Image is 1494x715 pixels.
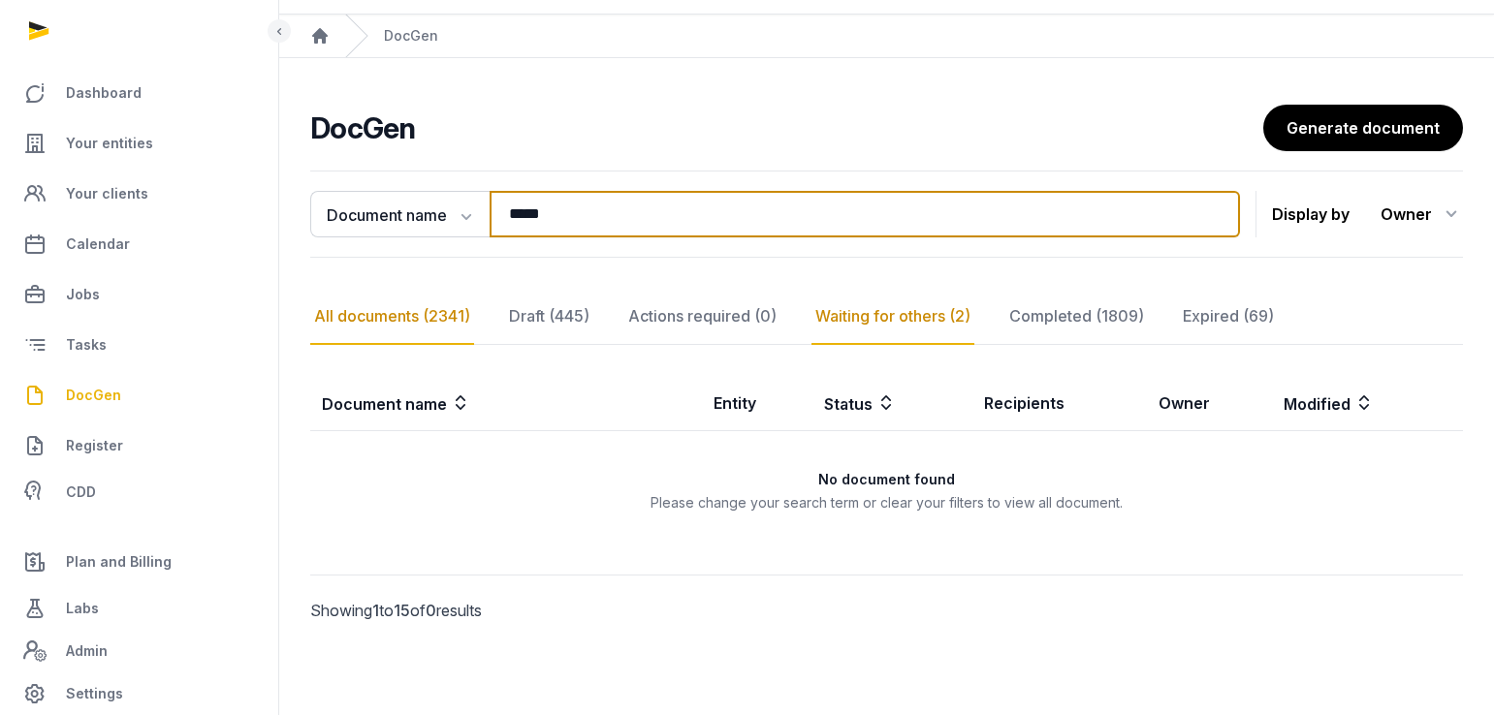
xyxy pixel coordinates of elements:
[1381,199,1463,230] div: Owner
[66,182,148,205] span: Your clients
[426,601,436,620] span: 0
[16,171,263,217] a: Your clients
[16,372,263,419] a: DocGen
[311,493,1462,513] p: Please change your search term or clear your filters to view all document.
[311,470,1462,489] h3: No document found
[66,481,96,504] span: CDD
[16,539,263,585] a: Plan and Billing
[16,322,263,368] a: Tasks
[505,289,593,345] div: Draft (445)
[1272,376,1463,431] th: Modified
[66,132,153,155] span: Your entities
[16,585,263,632] a: Labs
[812,376,972,431] th: Status
[16,473,263,512] a: CDD
[66,384,121,407] span: DocGen
[702,376,812,431] th: Entity
[384,26,438,46] div: DocGen
[310,289,1463,345] nav: Tabs
[66,333,107,357] span: Tasks
[1263,105,1463,151] a: Generate document
[1272,199,1350,230] p: Display by
[972,376,1147,431] th: Recipients
[66,233,130,256] span: Calendar
[624,289,780,345] div: Actions required (0)
[66,597,99,620] span: Labs
[66,550,172,574] span: Plan and Billing
[310,191,490,237] button: Document name
[310,289,474,345] div: All documents (2341)
[66,434,123,457] span: Register
[1147,376,1272,431] th: Owner
[16,422,263,469] a: Register
[1179,289,1278,345] div: Expired (69)
[310,110,1263,145] h2: DocGen
[16,632,263,670] a: Admin
[66,81,142,105] span: Dashboard
[16,271,263,318] a: Jobs
[394,601,410,620] span: 15
[66,682,123,705] span: Settings
[372,601,379,620] span: 1
[310,376,702,431] th: Document name
[66,283,100,306] span: Jobs
[811,289,974,345] div: Waiting for others (2)
[16,70,263,116] a: Dashboard
[16,120,263,167] a: Your entities
[310,575,575,645] p: Showing to of results
[279,15,1494,58] nav: Breadcrumb
[16,221,263,267] a: Calendar
[1005,289,1148,345] div: Completed (1809)
[66,639,108,663] span: Admin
